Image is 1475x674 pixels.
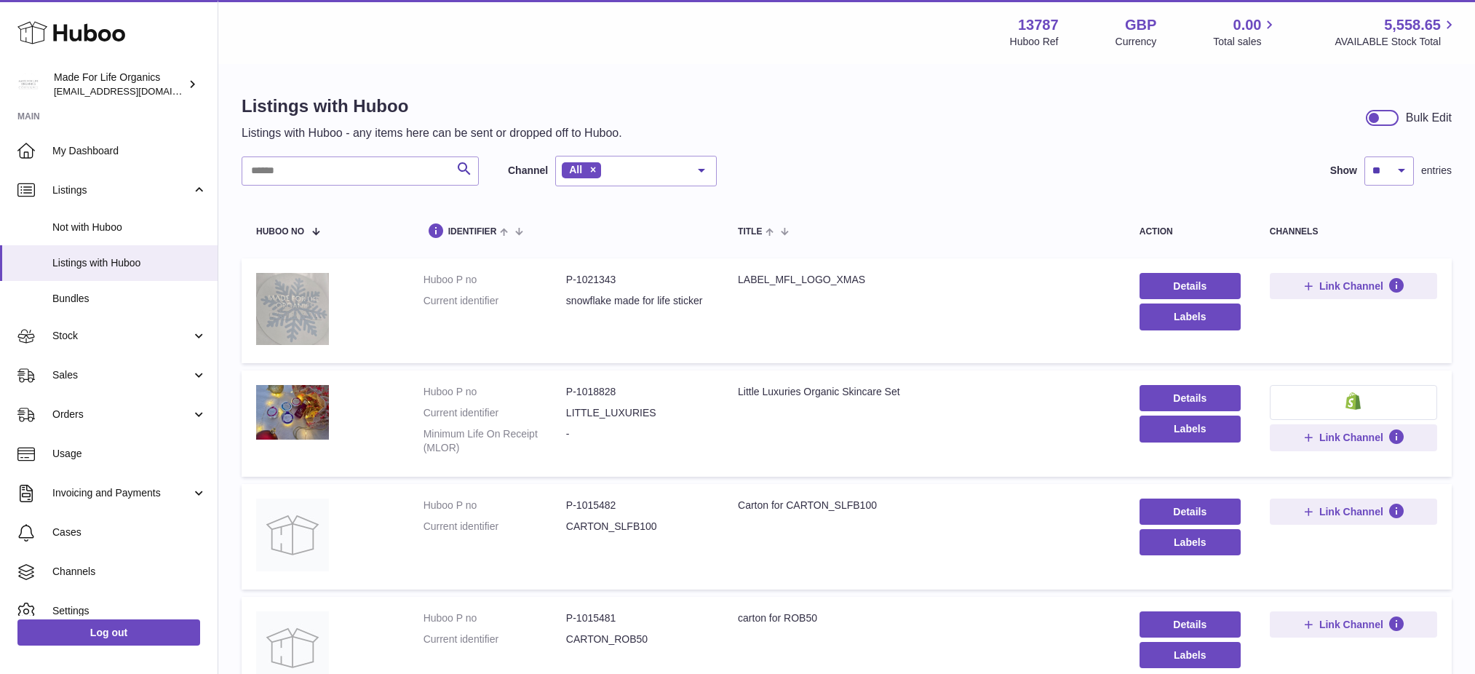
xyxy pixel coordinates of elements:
[1140,273,1241,299] a: Details
[256,499,329,571] img: Carton for CARTON_SLFB100
[1270,227,1437,237] div: channels
[1330,164,1357,178] label: Show
[52,486,191,500] span: Invoicing and Payments
[424,611,566,625] dt: Huboo P no
[738,499,1110,512] div: Carton for CARTON_SLFB100
[424,406,566,420] dt: Current identifier
[256,273,329,345] img: LABEL_MFL_LOGO_XMAS
[508,164,548,178] label: Channel
[1270,499,1437,525] button: Link Channel
[52,329,191,343] span: Stock
[52,183,191,197] span: Listings
[1140,642,1241,668] button: Labels
[52,447,207,461] span: Usage
[52,292,207,306] span: Bundles
[448,227,497,237] span: identifier
[52,565,207,579] span: Channels
[1270,611,1437,638] button: Link Channel
[566,611,709,625] dd: P-1015481
[738,273,1110,287] div: LABEL_MFL_LOGO_XMAS
[566,520,709,534] dd: CARTON_SLFB100
[424,499,566,512] dt: Huboo P no
[1140,529,1241,555] button: Labels
[1140,227,1241,237] div: action
[1406,110,1452,126] div: Bulk Edit
[54,85,214,97] span: [EMAIL_ADDRESS][DOMAIN_NAME]
[1335,35,1458,49] span: AVAILABLE Stock Total
[1213,35,1278,49] span: Total sales
[1319,431,1383,444] span: Link Channel
[1213,15,1278,49] a: 0.00 Total sales
[1233,15,1262,35] span: 0.00
[256,227,304,237] span: Huboo no
[1140,611,1241,638] a: Details
[242,95,622,118] h1: Listings with Huboo
[1010,35,1059,49] div: Huboo Ref
[52,408,191,421] span: Orders
[566,385,709,399] dd: P-1018828
[256,385,329,440] img: Little Luxuries Organic Skincare Set
[566,406,709,420] dd: LITTLE_LUXURIES
[1270,424,1437,451] button: Link Channel
[424,427,566,455] dt: Minimum Life On Receipt (MLOR)
[424,385,566,399] dt: Huboo P no
[52,368,191,382] span: Sales
[54,71,185,98] div: Made For Life Organics
[1345,392,1361,410] img: shopify-small.png
[1319,618,1383,631] span: Link Channel
[566,499,709,512] dd: P-1015482
[738,611,1110,625] div: carton for ROB50
[1140,385,1241,411] a: Details
[52,221,207,234] span: Not with Huboo
[1335,15,1458,49] a: 5,558.65 AVAILABLE Stock Total
[52,604,207,618] span: Settings
[52,526,207,539] span: Cases
[1270,273,1437,299] button: Link Channel
[424,633,566,646] dt: Current identifier
[1140,416,1241,442] button: Labels
[569,164,582,175] span: All
[1018,15,1059,35] strong: 13787
[1140,499,1241,525] a: Details
[566,427,709,455] dd: -
[424,520,566,534] dt: Current identifier
[566,273,709,287] dd: P-1021343
[566,294,709,308] dd: snowflake made for life sticker
[242,125,622,141] p: Listings with Huboo - any items here can be sent or dropped off to Huboo.
[1319,279,1383,293] span: Link Channel
[566,633,709,646] dd: CARTON_ROB50
[1319,505,1383,518] span: Link Channel
[52,144,207,158] span: My Dashboard
[1384,15,1441,35] span: 5,558.65
[17,619,200,646] a: Log out
[424,294,566,308] dt: Current identifier
[17,74,39,95] img: internalAdmin-13787@internal.huboo.com
[738,385,1110,399] div: Little Luxuries Organic Skincare Set
[1116,35,1157,49] div: Currency
[52,256,207,270] span: Listings with Huboo
[1421,164,1452,178] span: entries
[738,227,762,237] span: title
[1140,304,1241,330] button: Labels
[1125,15,1156,35] strong: GBP
[424,273,566,287] dt: Huboo P no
